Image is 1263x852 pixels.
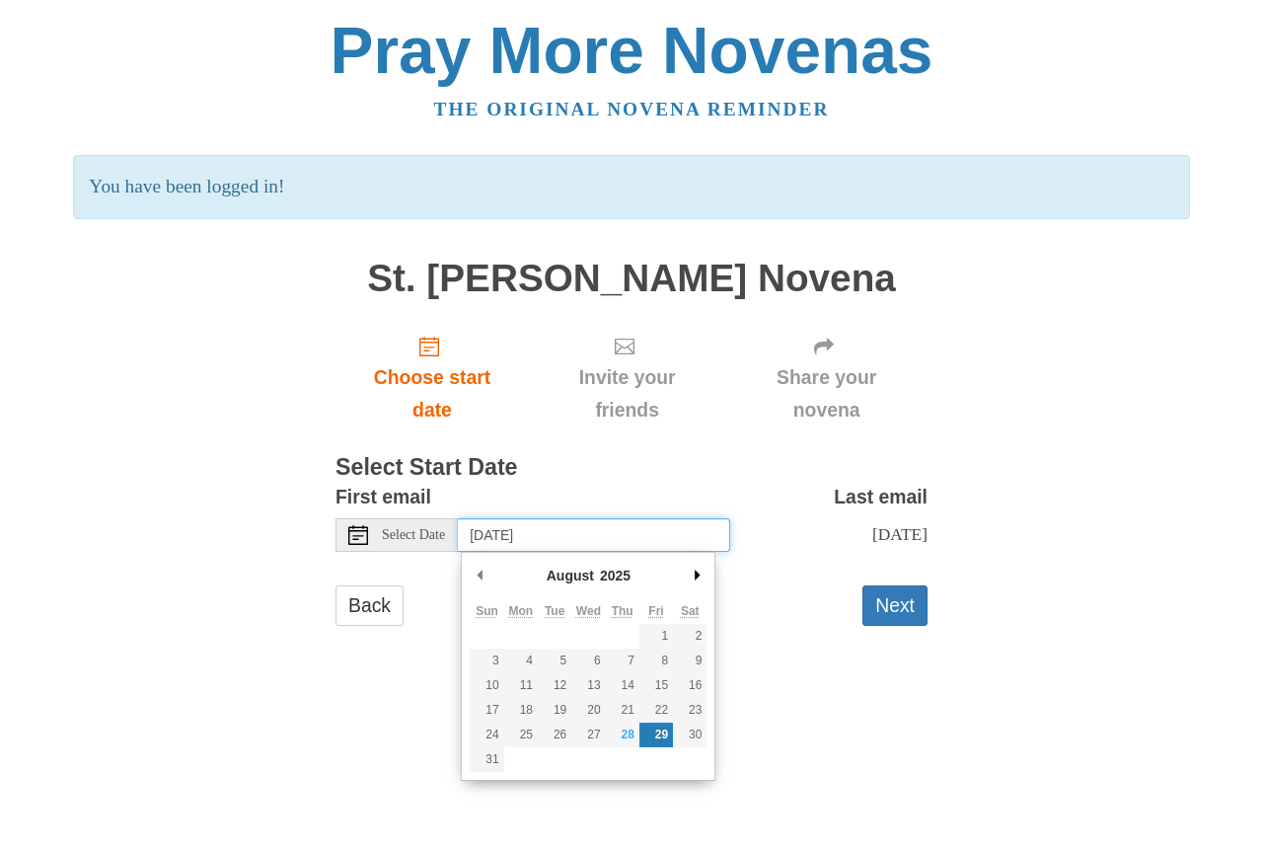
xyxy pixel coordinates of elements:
[544,561,597,590] div: August
[872,524,928,544] span: [DATE]
[648,604,663,618] abbr: Friday
[355,361,509,426] span: Choose start date
[571,723,605,747] button: 27
[687,561,706,590] button: Next Month
[673,673,706,698] button: 16
[576,604,601,618] abbr: Wednesday
[73,155,1189,219] p: You have been logged in!
[504,673,538,698] button: 11
[639,673,673,698] button: 15
[476,604,498,618] abbr: Sunday
[571,673,605,698] button: 13
[470,673,503,698] button: 10
[538,698,571,723] button: 19
[335,585,404,626] a: Back
[571,649,605,673] button: 6
[545,604,564,618] abbr: Tuesday
[834,481,928,513] label: Last email
[509,604,534,618] abbr: Monday
[549,361,706,426] span: Invite your friends
[639,723,673,747] button: 29
[470,698,503,723] button: 17
[681,604,700,618] abbr: Saturday
[673,624,706,649] button: 2
[335,481,431,513] label: First email
[335,319,529,436] a: Choose start date
[470,723,503,747] button: 24
[745,361,908,426] span: Share your novena
[862,585,928,626] button: Next
[382,528,445,542] span: Select Date
[504,723,538,747] button: 25
[538,649,571,673] button: 5
[470,561,489,590] button: Previous Month
[639,624,673,649] button: 1
[538,673,571,698] button: 12
[673,649,706,673] button: 9
[606,649,639,673] button: 7
[725,319,928,436] div: Click "Next" to confirm your start date first.
[470,747,503,772] button: 31
[606,673,639,698] button: 14
[538,723,571,747] button: 26
[673,723,706,747] button: 30
[606,698,639,723] button: 21
[504,698,538,723] button: 18
[335,258,928,300] h1: St. [PERSON_NAME] Novena
[612,604,633,618] abbr: Thursday
[606,723,639,747] button: 28
[504,649,538,673] button: 4
[470,649,503,673] button: 3
[458,518,730,552] input: Use the arrow keys to pick a date
[673,698,706,723] button: 23
[331,14,933,87] a: Pray More Novenas
[639,698,673,723] button: 22
[529,319,725,436] div: Click "Next" to confirm your start date first.
[639,649,673,673] button: 8
[335,455,928,481] h3: Select Start Date
[597,561,633,590] div: 2025
[434,99,830,119] a: The original novena reminder
[571,698,605,723] button: 20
